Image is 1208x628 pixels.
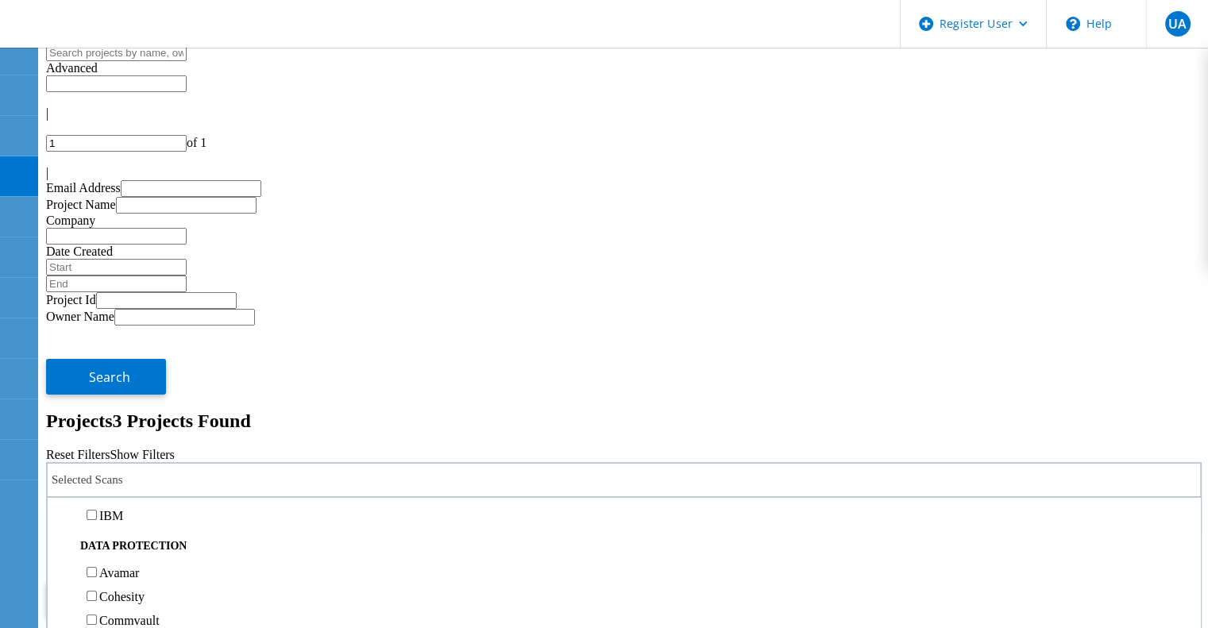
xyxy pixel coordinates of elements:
[46,198,116,211] label: Project Name
[46,245,113,258] label: Date Created
[46,214,95,227] label: Company
[46,259,187,275] input: Start
[99,485,137,499] label: Hitachi
[89,368,130,386] span: Search
[99,590,145,603] label: Cohesity
[99,614,160,627] label: Commvault
[56,539,1192,555] div: Data Protection
[110,448,174,461] a: Show Filters
[46,448,110,461] a: Reset Filters
[46,359,166,395] button: Search
[46,462,1202,498] div: Selected Scans
[46,310,114,323] label: Owner Name
[16,31,187,44] a: Live Optics Dashboard
[1066,17,1080,31] svg: \n
[99,509,123,522] label: IBM
[46,410,113,431] b: Projects
[1168,17,1187,30] span: UA
[46,275,187,292] input: End
[46,181,121,195] label: Email Address
[46,44,187,61] input: Search projects by name, owner, ID, company, etc
[46,166,1202,180] div: |
[46,293,96,306] label: Project Id
[99,566,139,580] label: Avamar
[113,410,251,431] span: 3 Projects Found
[46,106,1202,121] div: |
[187,136,206,149] span: of 1
[46,61,98,75] span: Advanced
